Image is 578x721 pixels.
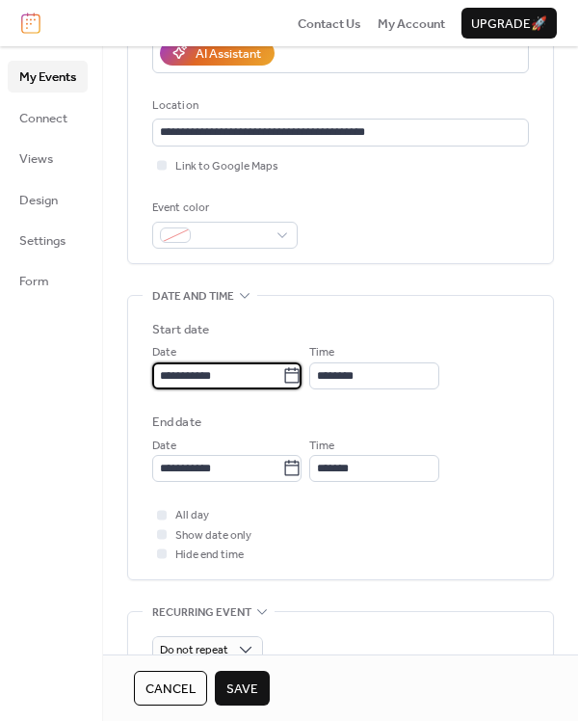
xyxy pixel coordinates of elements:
span: Recurring event [152,602,251,622]
div: Start date [152,320,209,339]
span: My Account [378,14,445,34]
div: AI Assistant [196,44,261,64]
span: Settings [19,231,66,251]
span: Date and time [152,287,234,307]
span: Link to Google Maps [175,157,278,176]
a: Contact Us [298,13,361,33]
a: Views [8,143,88,174]
a: My Events [8,61,88,92]
a: Design [8,184,88,215]
div: End date [152,413,201,432]
span: Date [152,343,176,362]
button: Upgrade🚀 [461,8,557,39]
button: Save [215,671,270,706]
button: Cancel [134,671,207,706]
span: Form [19,272,49,291]
span: Contact Us [298,14,361,34]
span: My Events [19,67,76,87]
a: Settings [8,225,88,255]
div: Location [152,96,525,116]
span: Upgrade 🚀 [471,14,547,34]
a: My Account [378,13,445,33]
span: Cancel [145,680,196,699]
span: Do not repeat [160,639,228,661]
span: Views [19,149,53,169]
button: AI Assistant [160,40,275,66]
span: Show date only [175,526,251,546]
div: Event color [152,199,294,218]
span: Time [309,343,334,362]
span: Time [309,437,334,456]
span: All day [175,506,209,525]
a: Connect [8,102,88,133]
span: Connect [19,109,67,128]
span: Hide end time [175,546,244,565]
span: Design [19,191,58,210]
a: Form [8,265,88,296]
span: Date [152,437,176,456]
span: Save [226,680,258,699]
img: logo [21,13,40,34]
